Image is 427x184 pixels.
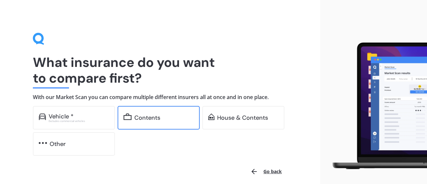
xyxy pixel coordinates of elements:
div: House & Contents [217,114,268,121]
div: Contents [134,114,160,121]
h1: What insurance do you want to compare first? [33,54,287,86]
img: content.01f40a52572271636b6f.svg [124,113,132,120]
img: car.f15378c7a67c060ca3f3.svg [39,113,46,120]
img: home-and-contents.b802091223b8502ef2dd.svg [208,113,214,120]
button: Go back [246,164,286,179]
img: other.81dba5aafe580aa69f38.svg [39,140,47,146]
h4: With our Market Scan you can compare multiple different insurers all at once and in one place. [33,94,287,101]
img: laptop.webp [326,40,427,173]
div: Excludes commercial vehicles [49,120,109,122]
div: Other [50,141,66,147]
div: Vehicle * [49,113,74,120]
